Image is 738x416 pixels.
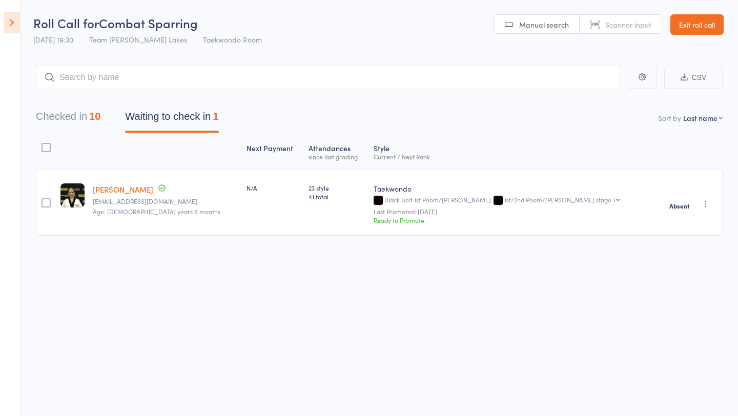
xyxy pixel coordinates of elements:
[93,207,220,216] span: Age: [DEMOGRAPHIC_DATA] years 6 months
[93,184,153,195] a: [PERSON_NAME]
[374,216,654,224] div: Ready to Promote
[683,113,717,123] div: Last name
[374,153,654,160] div: Current / Next Rank
[370,138,658,165] div: Style
[374,196,654,205] div: Black Belt 1st Poom/[PERSON_NAME]
[36,66,620,89] input: Search by name
[658,113,681,123] label: Sort by
[374,208,654,215] small: Last Promoted: [DATE]
[374,183,654,194] div: Taekwondo
[519,19,569,30] span: Manual search
[89,111,100,122] div: 10
[125,106,218,133] button: Waiting to check in1
[99,14,198,31] span: Combat Sparring
[670,14,724,35] a: Exit roll call
[247,183,300,192] div: N/A
[605,19,651,30] span: Scanner input
[504,196,615,203] div: 1st/2nd Poom/[PERSON_NAME] stage 1
[33,34,73,45] span: [DATE] 19:30
[304,138,370,165] div: Atten­dances
[309,183,365,192] span: 23 style
[242,138,304,165] div: Next Payment
[33,14,99,31] span: Roll Call for
[213,111,218,122] div: 1
[60,183,85,207] img: image1652780312.png
[36,106,100,133] button: Checked in10
[309,192,365,201] span: 41 total
[89,34,187,45] span: Team [PERSON_NAME] Lakes
[309,153,365,160] div: since last grading
[664,67,723,89] button: CSV
[203,34,262,45] span: Taekwondo Room
[93,198,238,205] small: fguerris@bigpond.net.au
[669,202,689,210] strong: Absent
